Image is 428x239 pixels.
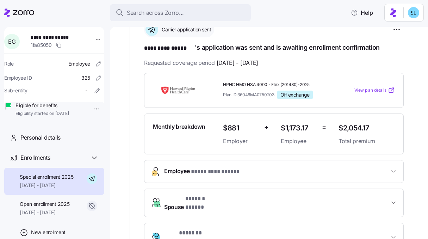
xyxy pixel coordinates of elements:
[31,42,52,49] span: 1fa85050
[223,137,259,146] span: Employer
[339,122,395,134] span: $2,054.17
[264,122,268,133] span: +
[153,82,204,98] img: Harvard Pilgrim Health Care
[4,60,14,67] span: Role
[281,122,316,134] span: $1,173.17
[15,111,69,117] span: Eligibility started on [DATE]
[280,92,310,98] span: Off exchange
[223,92,274,98] span: Plan ID: 36046MA0750203
[20,173,74,180] span: Special enrollment 2025
[164,195,224,212] span: Spouse
[351,8,373,17] span: Help
[20,209,69,216] span: [DATE] - [DATE]
[217,59,258,67] span: [DATE] - [DATE]
[68,60,90,67] span: Employee
[160,26,211,33] span: Carrier application sent
[127,8,184,17] span: Search across Zorro...
[15,102,69,109] span: Eligible for benefits
[110,4,251,21] button: Search across Zorro...
[144,59,258,67] span: Requested coverage period
[4,74,32,81] span: Employee ID
[85,87,87,94] span: -
[144,43,404,53] h1: 's application was sent and is awaiting enrollment confirmation
[408,7,419,18] img: 7c620d928e46699fcfb78cede4daf1d1
[354,87,386,94] span: View plan details
[354,87,395,94] a: View plan details
[8,39,15,44] span: E G
[20,133,61,142] span: Personal details
[339,137,395,146] span: Total premium
[4,87,27,94] span: Sub-entity
[223,122,259,134] span: $881
[20,201,69,208] span: Open enrollment 2025
[281,137,316,146] span: Employee
[31,229,66,236] span: New enrollment
[153,122,205,131] span: Monthly breakdown
[345,6,379,20] button: Help
[322,122,326,133] span: =
[81,74,90,81] span: 325
[20,153,50,162] span: Enrollments
[164,167,245,176] span: Employee
[223,82,333,88] span: HPHC HMO HSA 4000 - Flex (201430)-2025
[20,182,74,189] span: [DATE] - [DATE]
